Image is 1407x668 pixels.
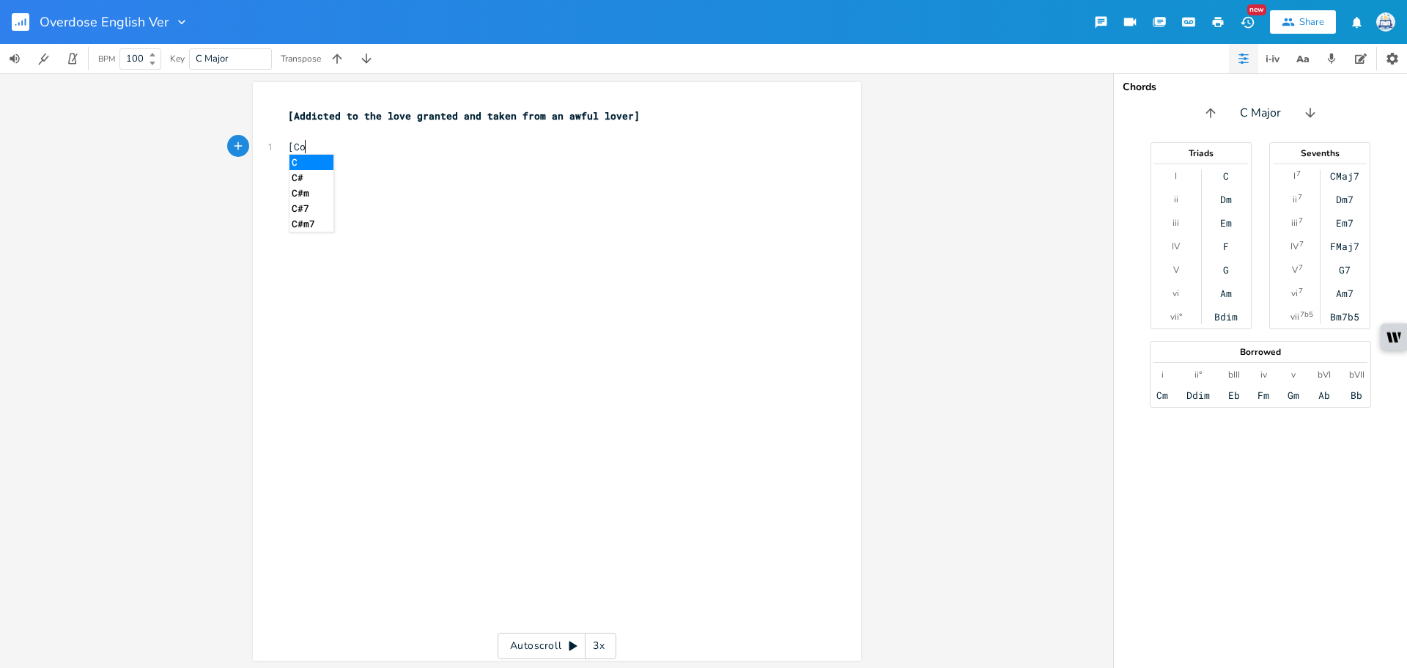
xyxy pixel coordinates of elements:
[1260,369,1267,381] div: iv
[1172,241,1180,252] div: IV
[1290,241,1299,252] div: IV
[98,55,115,63] div: BPM
[1220,194,1232,205] div: Dm
[1172,217,1179,229] div: iii
[586,633,612,659] div: 3x
[1351,389,1362,401] div: Bb
[1220,217,1232,229] div: Em
[288,109,640,122] span: [Addicted to the love granted and taken from an awful lover]
[1318,389,1330,401] div: Ab
[1270,149,1370,158] div: Sevenths
[1172,287,1179,299] div: vi
[1376,12,1395,32] img: Sign In
[1299,15,1324,29] div: Share
[1336,194,1354,205] div: Dm7
[1258,389,1269,401] div: Fm
[1290,311,1299,323] div: vii
[170,54,185,63] div: Key
[1336,287,1354,299] div: Am7
[40,15,169,29] span: Overdose English Ver
[1223,241,1229,252] div: F
[1330,170,1359,182] div: CMaj7
[1291,287,1298,299] div: vi
[1162,369,1164,381] div: i
[1175,170,1177,182] div: I
[289,155,333,170] li: C
[1220,287,1232,299] div: Am
[1292,264,1298,276] div: V
[281,54,321,63] div: Transpose
[1228,369,1240,381] div: bIII
[1194,369,1202,381] div: ii°
[1291,217,1298,229] div: iii
[1296,168,1301,180] sup: 7
[1170,311,1182,323] div: vii°
[1123,82,1398,92] div: Chords
[289,216,333,232] li: C#m7
[1223,264,1229,276] div: G
[1330,311,1359,323] div: Bm7b5
[1288,389,1299,401] div: Gm
[1318,369,1331,381] div: bVI
[1174,194,1178,205] div: ii
[1223,170,1229,182] div: C
[288,140,306,153] span: [Co
[1173,264,1179,276] div: V
[1186,389,1210,401] div: Ddim
[1214,311,1238,323] div: Bdim
[1299,215,1303,227] sup: 7
[1349,369,1364,381] div: bVII
[1293,194,1297,205] div: ii
[498,633,616,659] div: Autoscroll
[1330,241,1359,252] div: FMaj7
[289,186,333,201] li: C#m
[1339,264,1351,276] div: G7
[1299,262,1303,274] sup: 7
[1151,348,1370,356] div: Borrowed
[1298,191,1302,203] sup: 7
[1291,369,1296,381] div: v
[1336,217,1354,229] div: Em7
[1270,10,1336,34] button: Share
[1299,238,1304,250] sup: 7
[1240,105,1281,122] span: C Major
[1233,9,1262,35] button: New
[196,52,229,65] span: C Major
[1247,4,1266,15] div: New
[1151,149,1251,158] div: Triads
[1293,170,1296,182] div: I
[289,170,333,186] li: C#
[1300,309,1313,320] sup: 7b5
[289,201,333,216] li: C#7
[1156,389,1168,401] div: Cm
[1228,389,1240,401] div: Eb
[1299,285,1303,297] sup: 7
